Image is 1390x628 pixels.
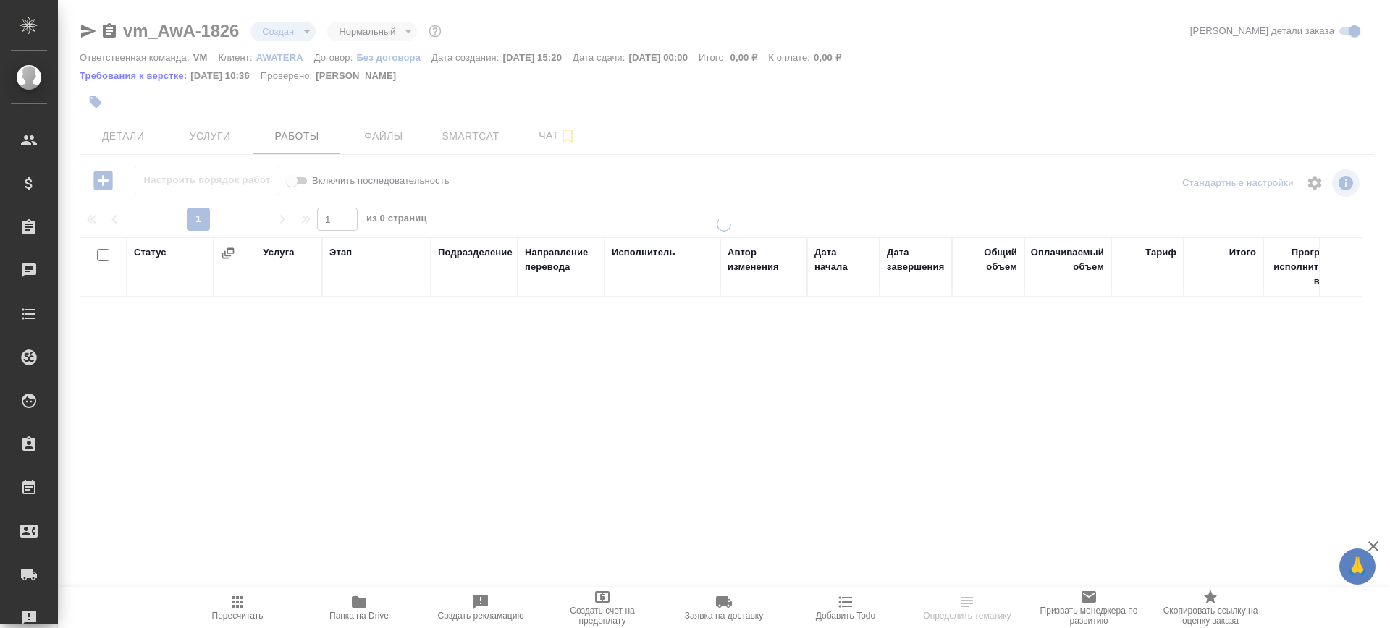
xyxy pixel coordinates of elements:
[728,245,800,274] div: Автор изменения
[221,246,235,260] button: Сгруппировать
[612,245,675,260] div: Исполнитель
[1271,245,1336,289] div: Прогресс исполнителя в SC
[1229,245,1256,260] div: Итого
[1031,245,1104,274] div: Оплачиваемый объем
[263,245,294,260] div: Услуга
[1345,551,1370,582] span: 🙏
[1339,548,1376,585] button: 🙏
[134,245,167,260] div: Статус
[887,245,945,274] div: Дата завершения
[525,245,597,274] div: Направление перевода
[1145,245,1176,260] div: Тариф
[814,245,872,274] div: Дата начала
[329,245,352,260] div: Этап
[906,587,1028,628] button: Чтобы определение сработало, загрузи исходные файлы на странице "файлы" и привяжи проект в SmartCat
[959,245,1017,274] div: Общий объем
[438,245,513,260] div: Подразделение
